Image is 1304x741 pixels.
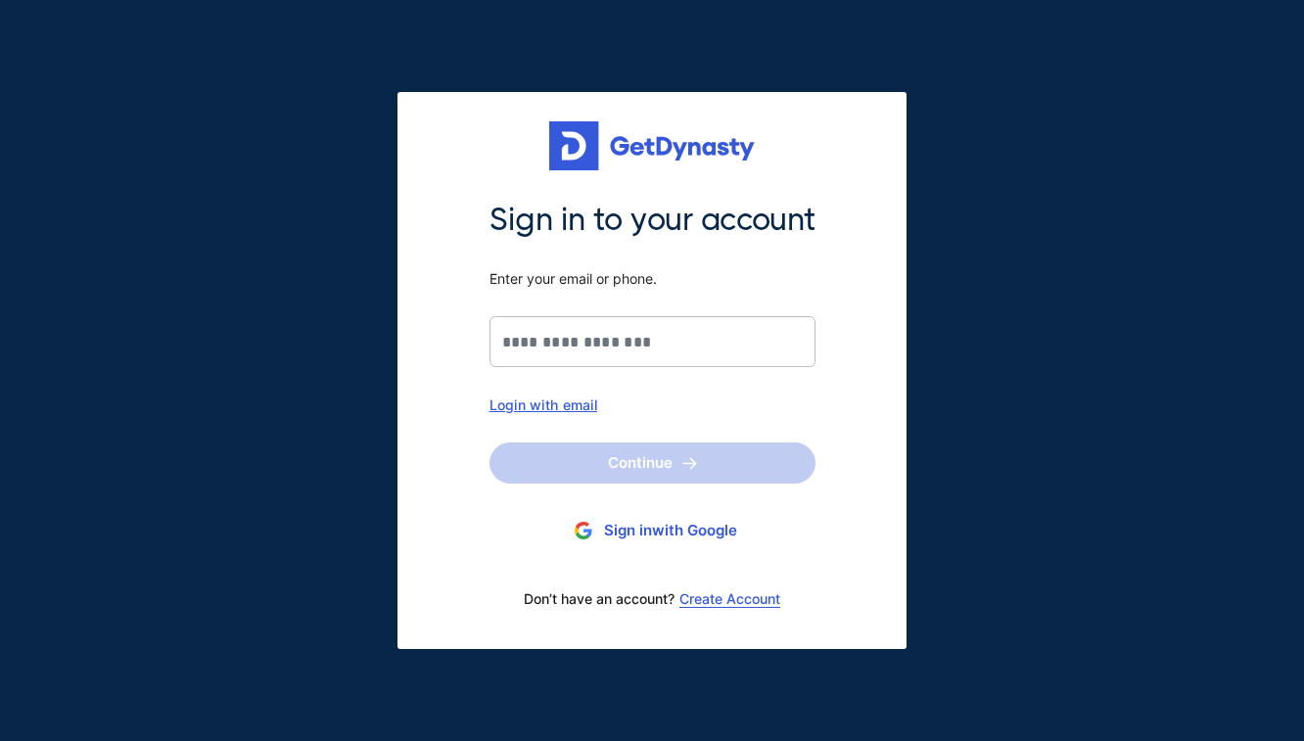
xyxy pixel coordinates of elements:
[489,579,815,620] div: Don’t have an account?
[489,200,815,241] span: Sign in to your account
[489,396,815,413] div: Login with email
[549,121,755,170] img: Get started for free with Dynasty Trust Company
[489,513,815,549] button: Sign inwith Google
[679,591,780,607] a: Create Account
[489,270,815,288] span: Enter your email or phone.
